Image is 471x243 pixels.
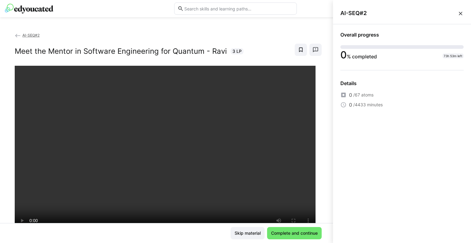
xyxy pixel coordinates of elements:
[184,6,293,11] input: Search skills and learning paths…
[15,47,227,56] h2: Meet the Mentor in Software Engineering for Quantum - Ravi
[234,230,262,236] span: Skip material
[353,102,383,108] span: /4433 minutes
[22,33,40,37] span: AI-SEQ#2
[340,51,377,60] div: % completed
[270,230,319,236] span: Complete and continue
[340,32,464,38] div: Overall progress
[231,227,265,239] button: Skip material
[15,33,40,37] a: AI-SEQ#2
[353,92,373,98] span: /67 atoms
[444,54,462,58] span: 73h 53m left
[349,91,352,99] span: 0
[340,10,458,17] span: AI-SEQ#2
[349,101,352,108] span: 0
[340,49,347,61] span: 0
[232,48,242,54] span: 3 LP
[340,80,464,86] div: Details
[267,227,322,239] button: Complete and continue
